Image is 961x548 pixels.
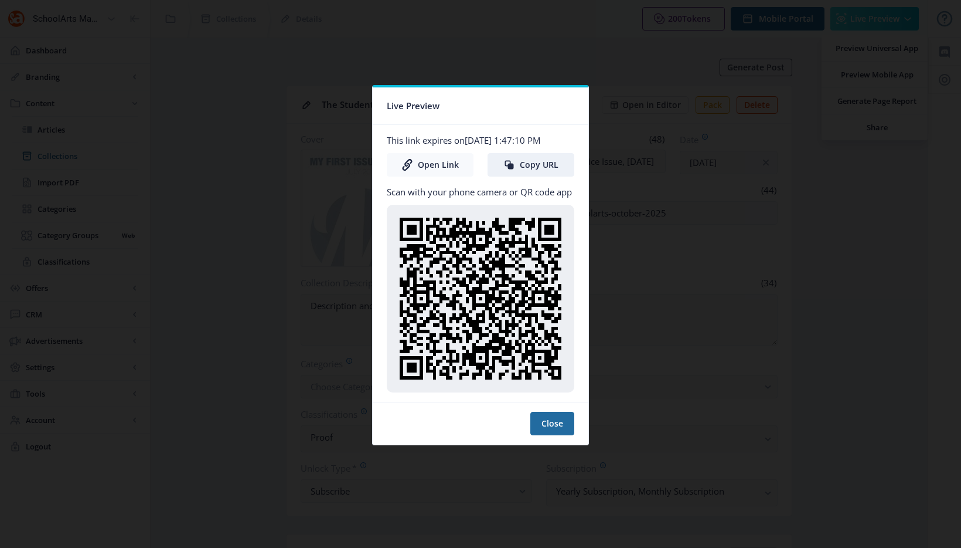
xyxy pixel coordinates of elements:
[387,97,439,115] span: Live Preview
[387,134,574,146] p: This link expires on
[488,153,574,177] button: Copy URL
[387,153,473,177] a: Open Link
[387,186,574,198] p: Scan with your phone camera or QR code app
[530,412,574,435] button: Close
[465,134,540,146] span: [DATE] 1:47:10 PM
